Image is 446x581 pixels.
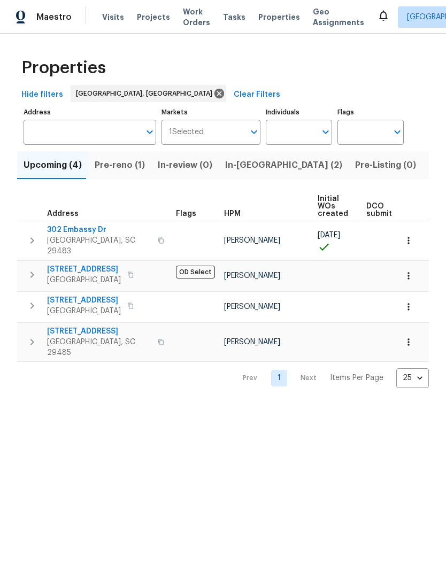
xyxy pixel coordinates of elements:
span: Visits [102,12,124,22]
button: Open [390,125,405,140]
span: [PERSON_NAME] [224,338,280,346]
span: [GEOGRAPHIC_DATA] [47,306,121,316]
span: Projects [137,12,170,22]
span: DCO submitted [366,203,405,218]
span: [PERSON_NAME] [224,237,280,244]
span: Pre-Listing (0) [355,158,416,173]
span: Clear Filters [234,88,280,102]
span: 302 Embassy Dr [47,224,151,235]
span: HPM [224,210,241,218]
span: Properties [258,12,300,22]
span: Address [47,210,79,218]
span: [STREET_ADDRESS] [47,326,151,337]
label: Markets [162,109,261,115]
div: 25 [396,364,429,392]
span: Flags [176,210,196,218]
span: [GEOGRAPHIC_DATA], SC 29483 [47,235,151,257]
span: In-review (0) [158,158,212,173]
span: Maestro [36,12,72,22]
span: [GEOGRAPHIC_DATA], [GEOGRAPHIC_DATA] [76,88,217,99]
button: Hide filters [17,85,67,105]
span: Geo Assignments [313,6,364,28]
span: [STREET_ADDRESS] [47,295,121,306]
button: Open [247,125,262,140]
span: Upcoming (4) [24,158,82,173]
button: Clear Filters [229,85,284,105]
span: [GEOGRAPHIC_DATA], SC 29485 [47,337,151,358]
span: [PERSON_NAME] [224,272,280,280]
div: [GEOGRAPHIC_DATA], [GEOGRAPHIC_DATA] [71,85,226,102]
button: Open [142,125,157,140]
span: Initial WOs created [318,195,348,218]
button: Open [318,125,333,140]
span: [PERSON_NAME] [224,303,280,311]
span: Work Orders [183,6,210,28]
span: Pre-reno (1) [95,158,145,173]
span: 1 Selected [169,128,204,137]
span: [STREET_ADDRESS] [47,264,121,275]
p: Items Per Page [330,373,383,383]
span: [GEOGRAPHIC_DATA] [47,275,121,285]
span: OD Select [176,266,215,278]
span: In-[GEOGRAPHIC_DATA] (2) [225,158,342,173]
span: [DATE] [318,231,340,239]
label: Individuals [266,109,332,115]
span: Hide filters [21,88,63,102]
a: Goto page 1 [271,370,287,386]
label: Flags [337,109,404,115]
span: Properties [21,63,106,73]
label: Address [24,109,156,115]
span: Tasks [223,13,245,21]
nav: Pagination Navigation [233,368,429,388]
